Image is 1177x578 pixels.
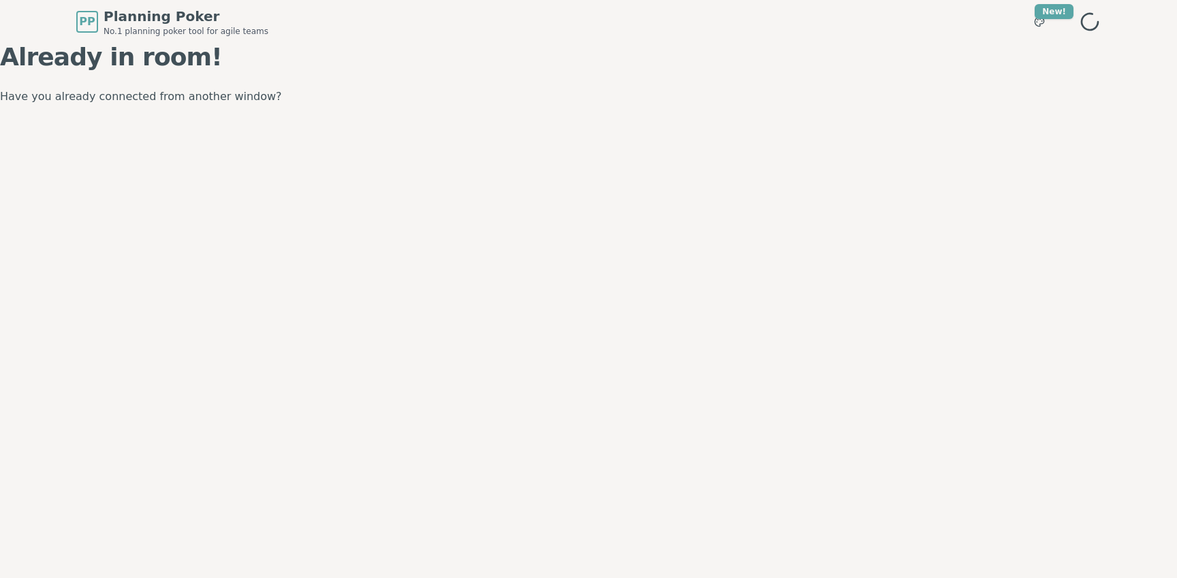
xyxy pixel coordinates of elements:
span: PP [79,14,95,30]
div: New! [1035,4,1073,19]
a: PPPlanning PokerNo.1 planning poker tool for agile teams [76,7,268,37]
span: Planning Poker [104,7,268,26]
button: New! [1027,10,1052,34]
span: No.1 planning poker tool for agile teams [104,26,268,37]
